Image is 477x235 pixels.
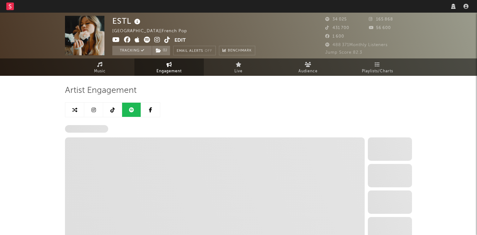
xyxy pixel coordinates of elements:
[325,43,388,47] span: 488 371 Monthly Listeners
[174,37,186,45] button: Edit
[228,47,252,55] span: Benchmark
[234,68,243,75] span: Live
[65,58,134,76] a: Music
[112,46,152,55] button: Tracking
[325,17,347,21] span: 34 025
[156,68,182,75] span: Engagement
[94,68,106,75] span: Music
[204,58,273,76] a: Live
[205,49,212,53] em: Off
[369,26,391,30] span: 56 600
[298,68,318,75] span: Audience
[325,34,344,39] span: 1 600
[219,46,255,55] a: Benchmark
[134,58,204,76] a: Engagement
[325,26,349,30] span: 431 700
[273,58,343,76] a: Audience
[112,16,142,26] div: ESTL
[325,51,362,55] span: Jump Score: 82.3
[112,27,194,35] div: [GEOGRAPHIC_DATA] | French Pop
[152,46,170,55] button: (1)
[369,17,393,21] span: 165 868
[152,46,170,55] span: ( 1 )
[173,46,216,55] button: Email AlertsOff
[362,68,393,75] span: Playlists/Charts
[65,87,137,94] span: Artist Engagement
[343,58,412,76] a: Playlists/Charts
[65,125,108,133] span: Spotify Followers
